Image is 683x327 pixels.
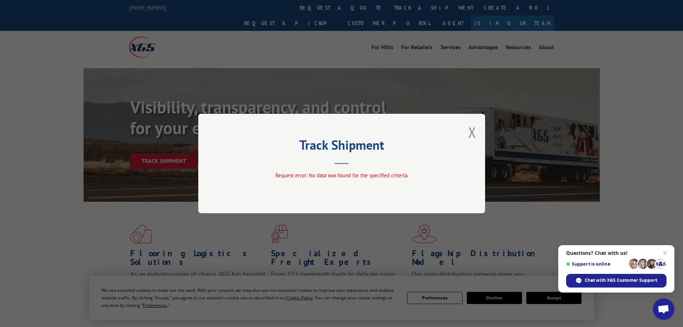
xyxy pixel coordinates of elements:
span: Questions? Chat with us! [566,250,667,256]
div: Chat with XGS Customer Support [566,274,667,288]
span: Chat with XGS Customer Support [585,277,657,284]
button: Close modal [468,123,476,142]
span: Request error: No data was found for the specified criteria. [275,172,408,179]
h2: Track Shipment [234,140,449,154]
span: Support is online [566,261,626,267]
div: Open chat [653,298,674,320]
span: Close chat [660,249,669,257]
